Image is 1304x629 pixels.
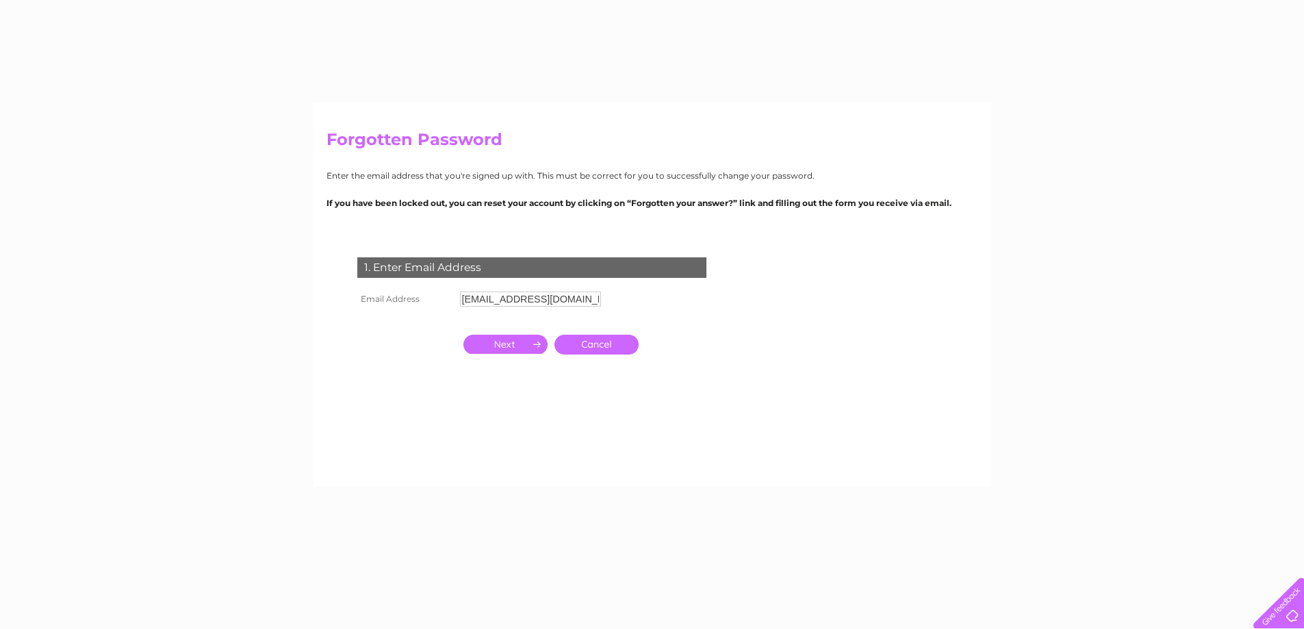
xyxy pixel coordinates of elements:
[354,288,457,310] th: Email Address
[327,196,978,209] p: If you have been locked out, you can reset your account by clicking on “Forgotten your answer?” l...
[327,169,978,182] p: Enter the email address that you're signed up with. This must be correct for you to successfully ...
[327,130,978,156] h2: Forgotten Password
[554,335,639,355] a: Cancel
[357,257,706,278] div: 1. Enter Email Address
